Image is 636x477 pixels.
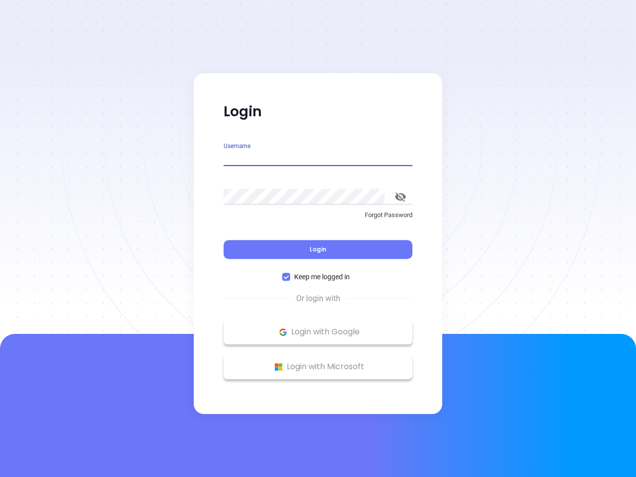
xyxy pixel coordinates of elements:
[224,319,412,344] button: Google Logo Login with Google
[291,293,345,305] span: Or login with
[290,271,354,282] span: Keep me logged in
[229,359,407,374] p: Login with Microsoft
[224,354,412,379] button: Microsoft Logo Login with Microsoft
[277,326,289,338] img: Google Logo
[229,324,407,339] p: Login with Google
[224,210,412,220] p: Forgot Password
[272,361,285,373] img: Microsoft Logo
[224,210,412,228] a: Forgot Password
[224,103,412,121] p: Login
[310,245,326,253] span: Login
[224,143,250,149] label: Username
[389,185,412,209] button: toggle password visibility
[224,240,412,259] button: Login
